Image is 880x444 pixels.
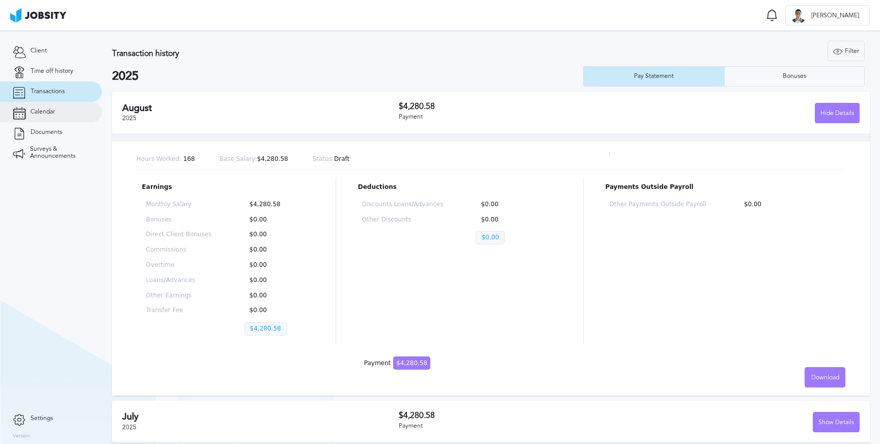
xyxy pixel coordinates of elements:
button: Bonuses [724,66,865,87]
h2: July [122,411,399,422]
div: Payment [399,423,629,430]
span: 2025 [122,115,136,122]
p: Commissions [146,246,212,254]
p: Other Earnings [146,292,212,299]
p: Loans/Advances [146,277,212,284]
span: Hours Worked: [136,155,181,162]
p: $0.00 [244,231,310,238]
p: $0.00 [244,307,310,314]
button: Show Details [813,412,860,432]
p: Overtime [146,262,212,269]
button: Download [805,367,845,387]
p: $0.00 [476,216,557,224]
span: Base Salary: [219,155,257,162]
div: Hide Details [815,103,859,124]
p: $0.00 [244,277,310,284]
span: Download [811,374,839,381]
div: Pay Statement [629,73,679,80]
span: Surveys & Announcements [30,146,89,160]
p: $0.00 [244,246,310,254]
p: Earnings [142,184,314,191]
p: $0.00 [739,201,836,208]
span: Settings [31,415,53,422]
p: $4,280.58 [244,322,287,336]
label: Version: [13,433,32,439]
p: Direct Client Bonuses [146,231,212,238]
div: Payment [364,360,430,367]
span: Time off history [31,68,73,75]
span: 2025 [122,424,136,431]
span: Calendar [31,108,55,116]
div: C [791,8,806,23]
span: Status: [313,155,334,162]
p: $0.00 [244,262,310,269]
div: Payment [399,114,629,121]
span: Documents [31,129,62,136]
img: ab4bad089aa723f57921c736e9817d99.png [10,8,66,22]
button: Filter [828,41,865,61]
div: Filter [828,41,864,62]
p: Discounts Loans/Advances [362,201,444,208]
p: $0.00 [476,201,557,208]
button: Pay Statement [583,66,724,87]
h2: August [122,103,399,114]
p: Deductions [358,184,561,191]
p: Other Payments Outside Payroll [609,201,706,208]
button: Hide Details [815,103,860,123]
span: [PERSON_NAME] [806,12,864,19]
p: $4,280.58 [244,201,310,208]
h3: Transaction history [112,49,524,58]
p: $0.00 [476,231,504,244]
p: Other Discounts [362,216,444,224]
p: Payments Outside Payroll [605,184,840,191]
h3: $4,280.58 [399,411,629,420]
div: Show Details [813,412,859,433]
p: Draft [313,156,350,163]
div: Bonuses [778,73,811,80]
button: C[PERSON_NAME] [785,5,870,25]
span: $4,280.58 [393,356,430,370]
span: Client [31,47,47,54]
p: 168 [136,156,195,163]
p: Monthly Salary [146,201,212,208]
p: Transfer Fee [146,307,212,314]
span: Transactions [31,88,65,95]
p: $0.00 [244,216,310,224]
p: $0.00 [244,292,310,299]
h3: $4,280.58 [399,102,629,111]
h2: 2025 [112,69,583,84]
p: $4,280.58 [219,156,288,163]
p: Bonuses [146,216,212,224]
